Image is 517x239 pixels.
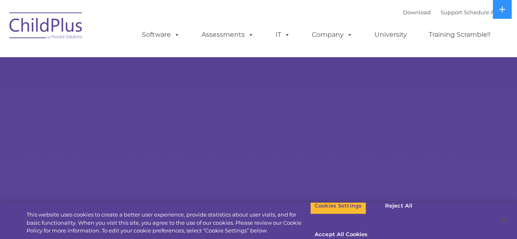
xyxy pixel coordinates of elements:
[5,7,87,47] img: ChildPlus by Procare Solutions
[441,9,462,16] a: Support
[495,211,513,229] button: Close
[267,27,298,43] a: IT
[403,9,512,16] font: |
[403,9,431,16] a: Download
[366,27,415,43] a: University
[304,27,361,43] a: Company
[27,211,310,235] div: This website uses cookies to create a better user experience, provide statistics about user visit...
[310,197,366,214] button: Cookies Settings
[373,197,424,214] button: Reject All
[464,9,512,16] a: Schedule A Demo
[193,27,262,43] a: Assessments
[421,27,499,43] a: Training Scramble!!
[134,27,188,43] a: Software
